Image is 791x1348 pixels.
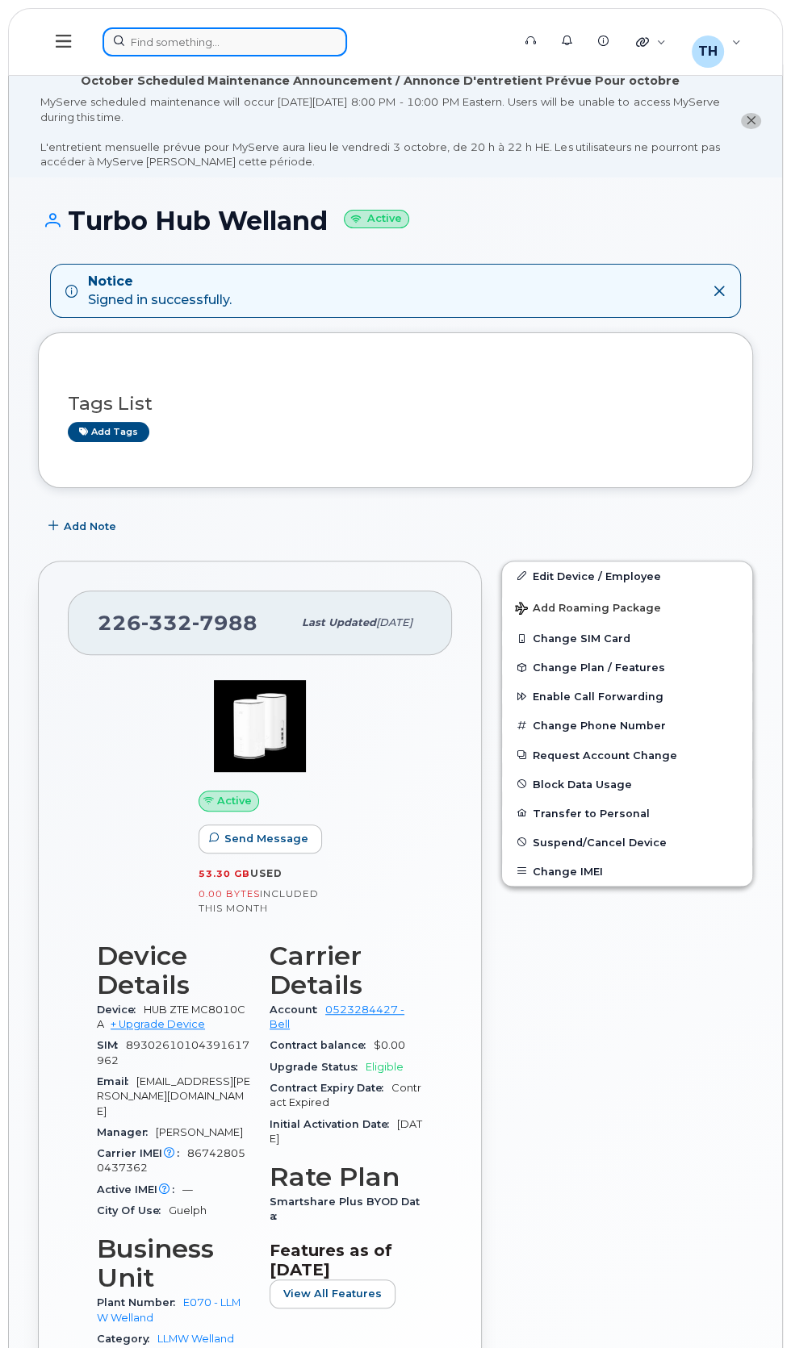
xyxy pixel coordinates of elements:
a: E070 - LLMW Welland [97,1296,241,1323]
button: Request Account Change [502,741,752,770]
span: View All Features [283,1286,382,1301]
a: 0523284427 - Bell [270,1004,404,1030]
div: MyServe scheduled maintenance will occur [DATE][DATE] 8:00 PM - 10:00 PM Eastern. Users will be u... [40,94,720,169]
a: Add tags [68,422,149,442]
span: SIM [97,1039,126,1051]
span: [PERSON_NAME] [156,1126,243,1138]
span: 89302610104391617962 [97,1039,249,1066]
span: Send Message [224,831,308,846]
span: Add Note [64,519,116,534]
span: [EMAIL_ADDRESS][PERSON_NAME][DOMAIN_NAME] [97,1075,250,1117]
span: Smartshare Plus BYOD Data [270,1196,420,1222]
span: Initial Activation Date [270,1118,397,1130]
button: View All Features [270,1279,395,1308]
span: Contract Expiry Date [270,1082,391,1094]
span: Guelph [169,1204,207,1217]
div: October Scheduled Maintenance Announcement / Annonce D'entretient Prévue Pour octobre [81,73,680,90]
h3: Features as of [DATE] [270,1241,423,1279]
span: Enable Call Forwarding [533,691,663,703]
span: 332 [141,611,192,635]
span: 0.00 Bytes [199,888,260,899]
span: City Of Use [97,1204,169,1217]
img: image20231002-3703462-1jz5835.jpeg [211,678,308,774]
span: Carrier IMEI [97,1147,187,1159]
button: Add Roaming Package [502,591,752,624]
a: LLMW Welland [157,1333,234,1345]
span: HUB ZTE MC8010CA [97,1004,245,1030]
button: Change SIM Card [502,624,752,653]
button: Send Message [199,824,322,853]
span: Suspend/Cancel Device [533,836,667,848]
span: 226 [98,611,257,635]
h3: Rate Plan [270,1162,423,1191]
span: Upgrade Status [270,1061,366,1073]
span: Contract balance [270,1039,374,1051]
h1: Turbo Hub Welland [38,207,753,235]
a: Edit Device / Employee [502,561,752,591]
span: — [182,1183,193,1196]
span: Active [217,793,252,808]
button: close notification [741,113,761,130]
button: Transfer to Personal [502,799,752,828]
span: Category [97,1333,157,1345]
span: Email [97,1075,136,1087]
span: [DATE] [270,1118,422,1145]
span: 53.30 GB [199,868,250,879]
button: Add Note [38,512,130,541]
span: Change Plan / Features [533,661,665,674]
button: Enable Call Forwarding [502,682,752,711]
small: Active [344,210,409,228]
button: Change Plan / Features [502,653,752,682]
span: Eligible [366,1061,404,1073]
button: Change Phone Number [502,711,752,740]
span: Plant Number [97,1296,183,1308]
span: Last updated [302,616,376,628]
span: used [250,867,282,879]
strong: Notice [88,273,232,291]
button: Suspend/Cancel Device [502,828,752,857]
span: $0.00 [374,1039,405,1051]
span: Device [97,1004,144,1016]
button: Change IMEI [502,857,752,886]
span: [DATE] [376,616,412,628]
span: Active IMEI [97,1183,182,1196]
span: Manager [97,1126,156,1138]
span: 7988 [192,611,257,635]
h3: Device Details [97,941,250,1000]
span: Account [270,1004,325,1016]
div: Signed in successfully. [88,273,232,310]
h3: Business Unit [97,1234,250,1292]
button: Block Data Usage [502,770,752,799]
a: + Upgrade Device [111,1018,205,1030]
h3: Carrier Details [270,941,423,1000]
span: Add Roaming Package [515,602,661,617]
h3: Tags List [68,394,723,414]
